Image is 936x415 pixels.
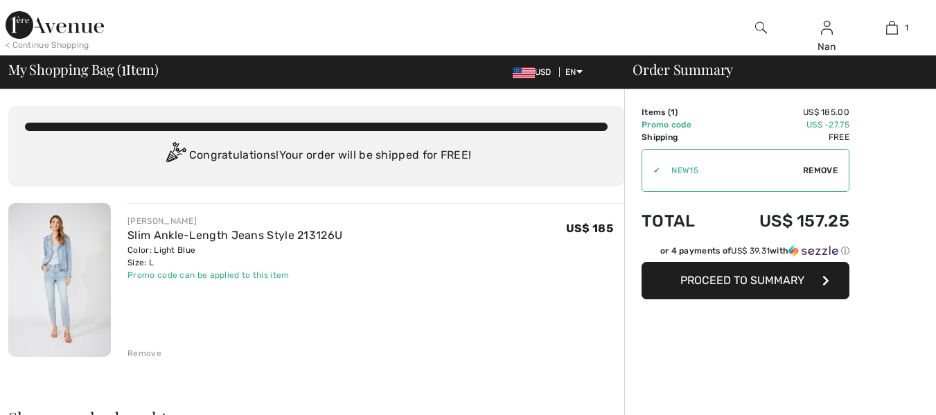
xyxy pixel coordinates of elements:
[513,67,535,78] img: US Dollar
[127,347,161,360] div: Remove
[127,269,342,281] div: Promo code can be applied to this item
[821,19,833,36] img: My Info
[127,215,342,227] div: [PERSON_NAME]
[660,245,849,257] div: or 4 payments of with
[848,373,922,408] iframe: Opens a widget where you can chat to one of our agents
[127,244,342,269] div: Color: Light Blue Size: L
[719,106,849,118] td: US$ 185.00
[127,229,342,242] a: Slim Ankle-Length Jeans Style 213126U
[8,62,159,76] span: My Shopping Bag ( Item)
[660,150,803,191] input: Promo code
[795,39,859,54] div: Nan
[642,118,719,131] td: Promo code
[642,197,719,245] td: Total
[642,131,719,143] td: Shipping
[755,19,767,36] img: search the website
[6,11,104,39] img: 1ère Avenue
[8,203,111,357] img: Slim Ankle-Length Jeans Style 213126U
[680,274,804,287] span: Proceed to Summary
[565,67,583,77] span: EN
[642,245,849,262] div: or 4 payments ofUS$ 39.31withSezzle Click to learn more about Sezzle
[860,19,924,36] a: 1
[719,131,849,143] td: Free
[25,142,608,170] div: Congratulations! Your order will be shipped for FREE!
[905,21,908,34] span: 1
[566,222,613,235] span: US$ 185
[671,107,675,117] span: 1
[719,197,849,245] td: US$ 157.25
[803,164,838,177] span: Remove
[616,62,928,76] div: Order Summary
[161,142,189,170] img: Congratulation2.svg
[6,39,89,51] div: < Continue Shopping
[121,59,126,77] span: 1
[821,21,833,34] a: Sign In
[642,164,660,177] div: ✔
[886,19,898,36] img: My Bag
[719,118,849,131] td: US$ -27.75
[788,245,838,257] img: Sezzle
[642,106,719,118] td: Items ( )
[513,67,557,77] span: USD
[642,262,849,299] button: Proceed to Summary
[731,246,770,256] span: US$ 39.31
